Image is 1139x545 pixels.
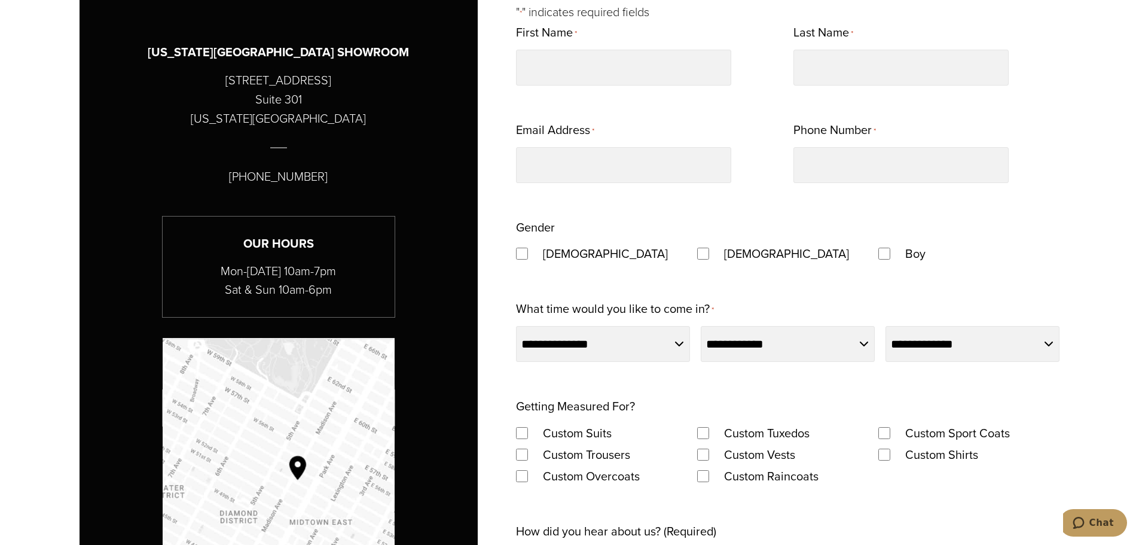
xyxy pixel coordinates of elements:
p: [PHONE_NUMBER] [229,167,328,186]
label: [DEMOGRAPHIC_DATA] [531,243,680,264]
p: Mon-[DATE] 10am-7pm Sat & Sun 10am-6pm [163,262,395,299]
label: Custom Vests [712,444,807,465]
p: " " indicates required fields [516,2,1059,22]
iframe: Opens a widget where you can chat to one of our agents [1063,509,1127,539]
label: Custom Raincoats [712,465,830,487]
label: Email Address [516,119,594,142]
label: What time would you like to come in? [516,298,714,321]
legend: Getting Measured For? [516,395,635,417]
label: Custom Shirts [893,444,990,465]
label: Last Name [793,22,853,45]
label: Custom Tuxedos [712,422,822,444]
label: Custom Sport Coats [893,422,1022,444]
label: Boy [893,243,938,264]
label: Custom Suits [531,422,624,444]
label: Custom Overcoats [531,465,652,487]
p: [STREET_ADDRESS] Suite 301 [US_STATE][GEOGRAPHIC_DATA] [191,71,366,128]
h3: Our Hours [163,235,395,253]
label: Custom Trousers [531,444,642,465]
label: How did you hear about us? (Required) [516,520,716,542]
label: [DEMOGRAPHIC_DATA] [712,243,861,264]
label: First Name [516,22,577,45]
h3: [US_STATE][GEOGRAPHIC_DATA] SHOWROOM [148,43,409,62]
legend: Gender [516,217,555,238]
label: Phone Number [793,119,876,142]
